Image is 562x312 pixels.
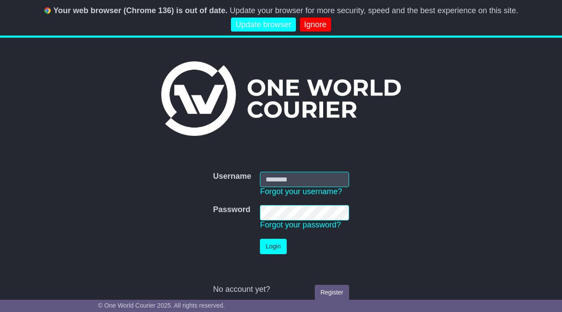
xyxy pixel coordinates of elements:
[161,61,401,136] img: One World
[213,205,250,215] label: Password
[260,220,341,229] a: Forgot your password?
[230,6,518,15] span: Update your browser for more security, speed and the best experience on this site.
[315,285,349,300] a: Register
[260,239,286,254] button: Login
[260,187,342,196] a: Forgot your username?
[300,18,331,32] a: Ignore
[213,285,349,294] div: No account yet?
[54,6,228,15] b: Your web browser (Chrome 136) is out of date.
[231,18,295,32] a: Update browser
[98,302,225,309] span: © One World Courier 2025. All rights reserved.
[213,172,251,181] label: Username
